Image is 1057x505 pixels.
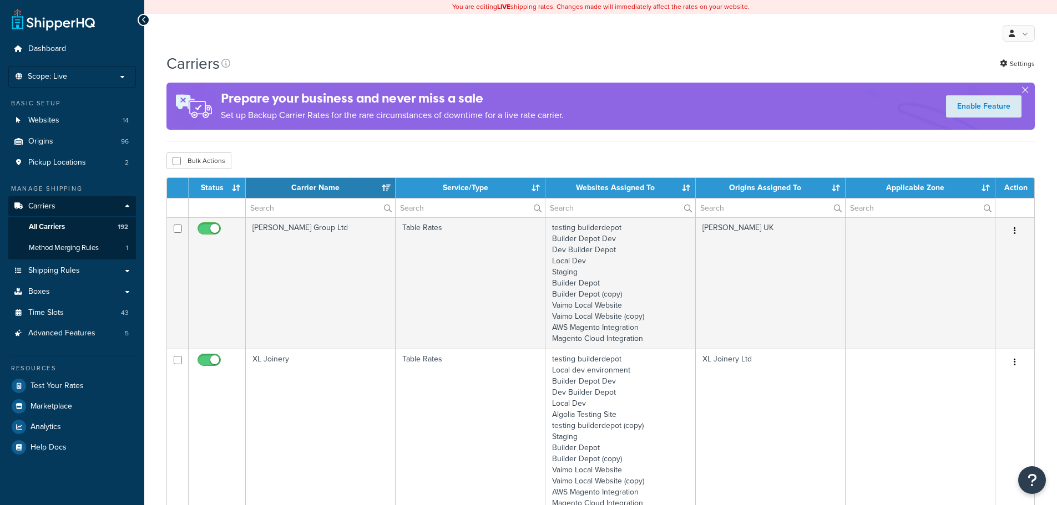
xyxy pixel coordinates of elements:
[396,178,545,198] th: Service/Type: activate to sort column ascending
[221,108,564,123] p: Set up Backup Carrier Rates for the rare circumstances of downtime for a live rate carrier.
[8,110,136,131] li: Websites
[8,364,136,373] div: Resources
[396,198,545,217] input: Search
[118,222,128,232] span: 192
[8,303,136,323] a: Time Slots 43
[396,217,545,349] td: Table Rates
[12,8,95,30] a: ShipperHQ Home
[545,178,695,198] th: Websites Assigned To: activate to sort column ascending
[246,198,395,217] input: Search
[8,217,136,237] a: All Carriers 192
[995,178,1034,198] th: Action
[8,152,136,173] a: Pickup Locations 2
[28,158,86,167] span: Pickup Locations
[545,198,695,217] input: Search
[31,443,67,452] span: Help Docs
[8,39,136,59] a: Dashboard
[1018,466,1046,494] button: Open Resource Center
[8,196,136,259] li: Carriers
[28,72,67,81] span: Scope: Live
[8,238,136,258] a: Method Merging Rules 1
[8,99,136,108] div: Basic Setup
[123,116,129,125] span: 14
[28,44,66,54] span: Dashboard
[1000,56,1035,72] a: Settings
[166,83,221,130] img: ad-rules-rateshop-fe6ec290ccb7230408bd80ed9643f0289d75e0ffd9eb532fc0e269fcd187b520.png
[8,396,136,416] a: Marketplace
[8,217,136,237] li: All Carriers
[28,137,53,146] span: Origins
[246,178,396,198] th: Carrier Name: activate to sort column ascending
[166,152,231,169] button: Bulk Actions
[28,266,80,276] span: Shipping Rules
[28,116,59,125] span: Websites
[8,238,136,258] li: Method Merging Rules
[497,2,510,12] b: LIVE
[8,131,136,152] a: Origins 96
[29,243,99,253] span: Method Merging Rules
[946,95,1021,118] a: Enable Feature
[8,323,136,344] li: Advanced Features
[8,261,136,281] a: Shipping Rules
[8,282,136,302] a: Boxes
[125,158,129,167] span: 2
[8,152,136,173] li: Pickup Locations
[8,323,136,344] a: Advanced Features 5
[696,198,845,217] input: Search
[8,303,136,323] li: Time Slots
[31,381,84,391] span: Test Your Rates
[8,376,136,396] a: Test Your Rates
[189,178,246,198] th: Status: activate to sort column ascending
[696,178,846,198] th: Origins Assigned To: activate to sort column ascending
[166,53,220,74] h1: Carriers
[125,329,129,338] span: 5
[846,198,995,217] input: Search
[8,184,136,193] div: Manage Shipping
[29,222,65,232] span: All Carriers
[8,110,136,131] a: Websites 14
[8,437,136,457] a: Help Docs
[121,308,129,318] span: 43
[28,329,95,338] span: Advanced Features
[8,131,136,152] li: Origins
[28,308,64,318] span: Time Slots
[545,217,695,349] td: testing builderdepot Builder Depot Dev Dev Builder Depot Local Dev Staging Builder Depot Builder ...
[221,89,564,108] h4: Prepare your business and never miss a sale
[8,417,136,437] a: Analytics
[31,402,72,411] span: Marketplace
[696,217,846,349] td: [PERSON_NAME] UK
[28,287,50,297] span: Boxes
[246,217,396,349] td: [PERSON_NAME] Group Ltd
[31,422,61,432] span: Analytics
[28,202,55,211] span: Carriers
[126,243,128,253] span: 1
[121,137,129,146] span: 96
[8,196,136,217] a: Carriers
[846,178,995,198] th: Applicable Zone: activate to sort column ascending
